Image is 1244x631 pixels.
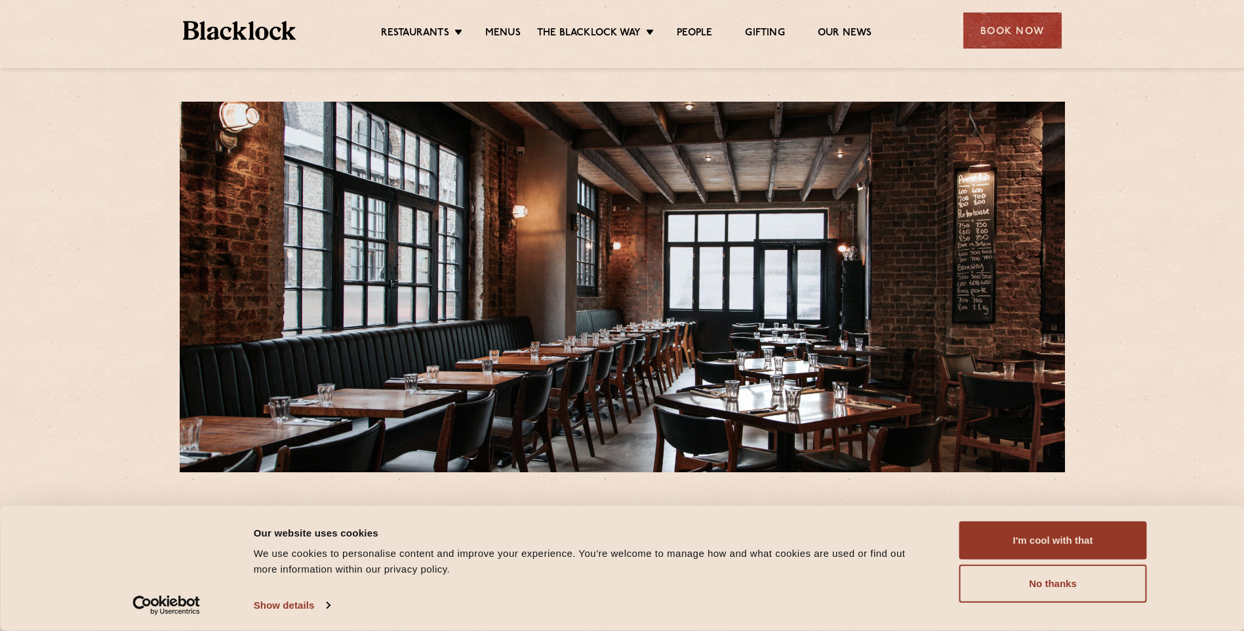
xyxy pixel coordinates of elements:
a: Restaurants [381,27,449,41]
a: Our News [818,27,872,41]
a: Show details [254,596,330,615]
a: Usercentrics Cookiebot - opens in a new window [109,596,224,615]
a: The Blacklock Way [537,27,641,41]
a: Gifting [745,27,784,41]
div: Book Now [963,12,1062,49]
div: We use cookies to personalise content and improve your experience. You're welcome to manage how a... [254,546,930,577]
div: Our website uses cookies [254,525,930,540]
img: BL_Textured_Logo-footer-cropped.svg [183,21,296,40]
a: Menus [485,27,521,41]
button: No thanks [959,565,1147,603]
button: I'm cool with that [959,521,1147,560]
a: People [677,27,712,41]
